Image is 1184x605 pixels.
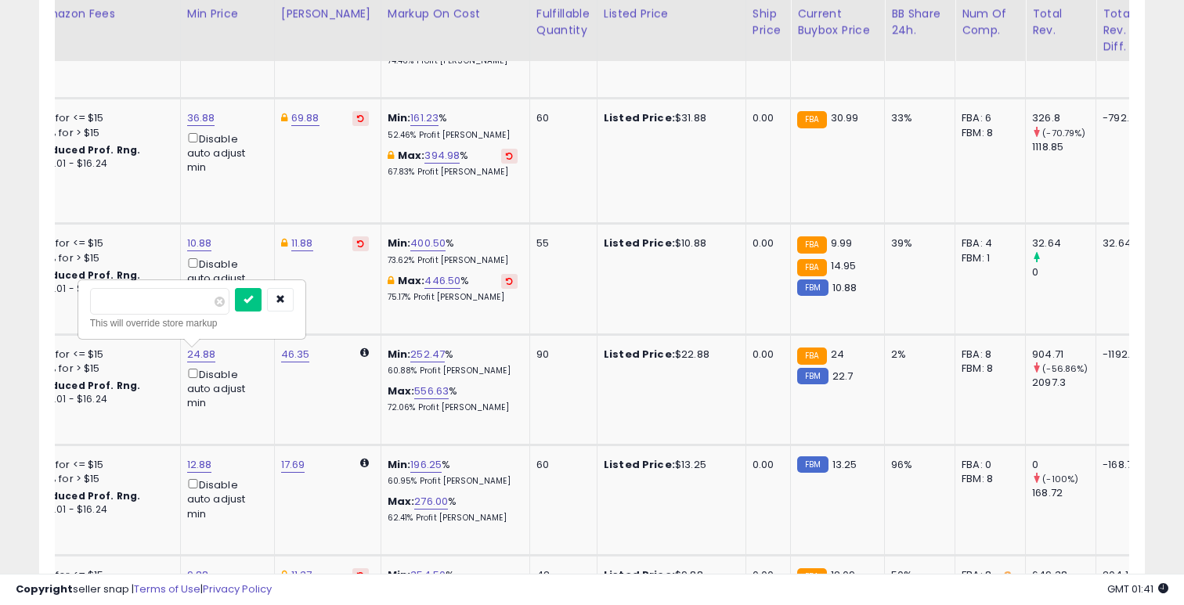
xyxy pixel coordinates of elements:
[962,472,1013,486] div: FBM: 8
[187,476,262,521] div: Disable auto adjust min
[1032,486,1096,500] div: 168.72
[187,130,262,175] div: Disable auto adjust min
[753,348,778,362] div: 0.00
[388,495,518,524] div: %
[16,582,73,596] strong: Copyright
[1103,236,1142,250] div: 32.64
[1103,111,1142,125] div: -792.05
[1107,582,1168,596] span: 2025-09-14 01:41 GMT
[891,458,943,472] div: 96%
[38,251,168,265] div: 15% for > $15
[281,347,310,362] a: 46.35
[962,348,1013,362] div: FBA: 8
[831,347,844,362] span: 24
[1103,5,1148,55] div: Total Rev. Diff.
[1042,127,1085,139] small: (-70.79%)
[388,111,518,140] div: %
[1103,458,1142,472] div: -168.72
[962,126,1013,140] div: FBM: 8
[414,384,449,399] a: 556.63
[604,347,675,362] b: Listed Price:
[962,362,1013,376] div: FBM: 8
[536,5,590,38] div: Fulfillable Quantity
[753,111,778,125] div: 0.00
[38,5,174,22] div: Amazon Fees
[388,130,518,141] p: 52.46% Profit [PERSON_NAME]
[398,148,425,163] b: Max:
[38,472,168,486] div: 15% for > $15
[388,110,411,125] b: Min:
[604,457,675,472] b: Listed Price:
[388,494,415,509] b: Max:
[1032,111,1096,125] div: 326.8
[38,362,168,376] div: 15% for > $15
[38,111,168,125] div: 8% for <= $15
[410,110,439,126] a: 161.23
[388,366,518,376] p: 60.88% Profit [PERSON_NAME]
[388,384,518,413] div: %
[832,280,857,295] span: 10.88
[1042,362,1088,375] small: (-56.86%)
[962,251,1013,265] div: FBM: 1
[38,379,141,392] b: Reduced Prof. Rng.
[831,110,859,125] span: 30.99
[388,347,411,362] b: Min:
[1032,265,1096,279] div: 0
[388,348,518,376] div: %
[1032,458,1096,472] div: 0
[753,5,784,38] div: Ship Price
[388,236,411,250] b: Min:
[388,5,523,22] div: Markup on Cost
[38,236,168,250] div: 8% for <= $15
[506,152,513,160] i: Revert to store-level Max Markup
[38,268,141,282] b: Reduced Prof. Rng.
[187,366,262,411] div: Disable auto adjust min
[414,494,448,510] a: 276.00
[291,236,313,251] a: 11.88
[891,236,943,250] div: 39%
[38,126,168,140] div: 15% for > $15
[962,458,1013,472] div: FBA: 0
[388,236,518,265] div: %
[134,582,200,596] a: Terms of Use
[797,348,826,365] small: FBA
[797,259,826,276] small: FBA
[187,236,212,251] a: 10.88
[388,149,518,178] div: %
[536,111,585,125] div: 60
[1032,348,1096,362] div: 904.71
[753,458,778,472] div: 0.00
[424,148,460,164] a: 394.98
[388,255,518,266] p: 73.62% Profit [PERSON_NAME]
[291,110,319,126] a: 69.88
[604,111,734,125] div: $31.88
[410,457,442,473] a: 196.25
[187,347,216,362] a: 24.88
[1103,348,1142,362] div: -1192.59
[388,292,518,303] p: 75.17% Profit [PERSON_NAME]
[753,236,778,250] div: 0.00
[388,150,394,160] i: This overrides the store level max markup for this listing
[604,458,734,472] div: $13.25
[962,5,1019,38] div: Num of Comp.
[604,348,734,362] div: $22.88
[1032,376,1096,390] div: 2097.3
[604,110,675,125] b: Listed Price:
[187,457,212,473] a: 12.88
[797,279,828,296] small: FBM
[797,456,828,473] small: FBM
[187,255,262,301] div: Disable auto adjust min
[281,5,374,22] div: [PERSON_NAME]
[388,458,518,487] div: %
[38,348,168,362] div: 8% for <= $15
[962,236,1013,250] div: FBA: 4
[891,5,948,38] div: BB Share 24h.
[536,236,585,250] div: 55
[388,56,518,67] p: 74.46% Profit [PERSON_NAME]
[891,111,943,125] div: 33%
[388,513,518,524] p: 62.41% Profit [PERSON_NAME]
[38,157,168,171] div: $15.01 - $16.24
[604,5,739,22] div: Listed Price
[388,384,415,398] b: Max:
[16,582,272,597] div: seller snap | |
